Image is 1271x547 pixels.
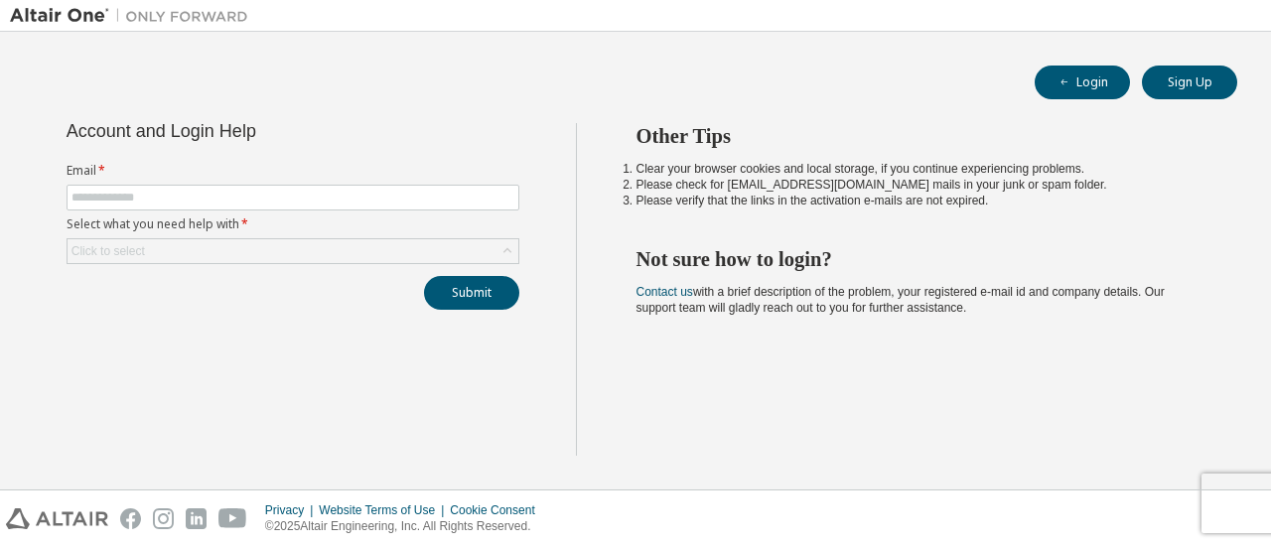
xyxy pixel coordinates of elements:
[67,123,429,139] div: Account and Login Help
[636,246,1202,272] h2: Not sure how to login?
[450,502,546,518] div: Cookie Consent
[636,285,1165,315] span: with a brief description of the problem, your registered e-mail id and company details. Our suppo...
[67,216,519,232] label: Select what you need help with
[265,502,319,518] div: Privacy
[10,6,258,26] img: Altair One
[265,518,547,535] p: © 2025 Altair Engineering, Inc. All Rights Reserved.
[424,276,519,310] button: Submit
[186,508,207,529] img: linkedin.svg
[636,193,1202,208] li: Please verify that the links in the activation e-mails are not expired.
[153,508,174,529] img: instagram.svg
[636,177,1202,193] li: Please check for [EMAIL_ADDRESS][DOMAIN_NAME] mails in your junk or spam folder.
[636,161,1202,177] li: Clear your browser cookies and local storage, if you continue experiencing problems.
[67,163,519,179] label: Email
[6,508,108,529] img: altair_logo.svg
[68,239,518,263] div: Click to select
[1142,66,1237,99] button: Sign Up
[120,508,141,529] img: facebook.svg
[1035,66,1130,99] button: Login
[319,502,450,518] div: Website Terms of Use
[218,508,247,529] img: youtube.svg
[636,285,693,299] a: Contact us
[71,243,145,259] div: Click to select
[636,123,1202,149] h2: Other Tips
